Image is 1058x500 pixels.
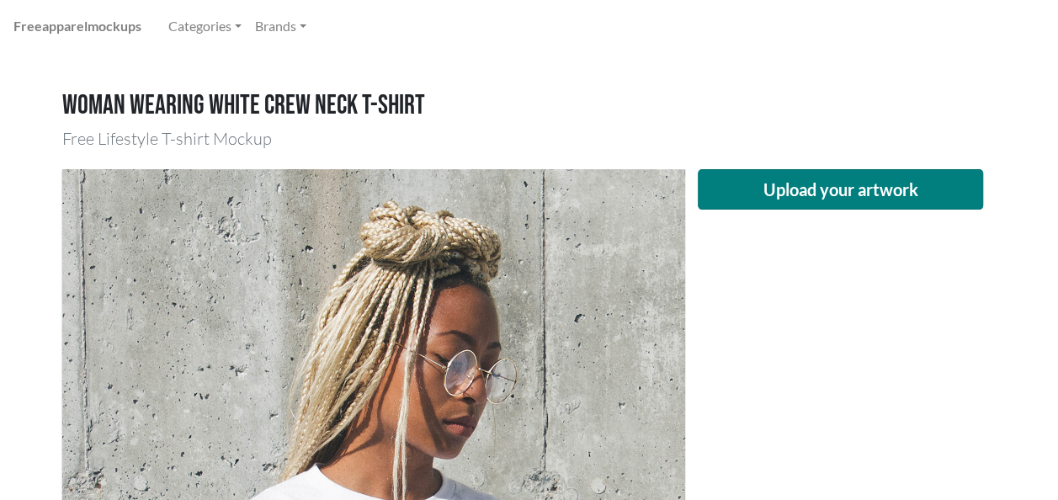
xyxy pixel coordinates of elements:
span: apparel [42,18,88,34]
h3: Free Lifestyle T-shirt Mockup [62,129,997,149]
a: Freeapparelmockups [7,9,148,43]
a: Brands [248,9,313,43]
h1: Woman wearing white crew neck T-shirt [62,90,997,122]
a: Categories [162,9,248,43]
button: Upload your artwork [698,169,984,210]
